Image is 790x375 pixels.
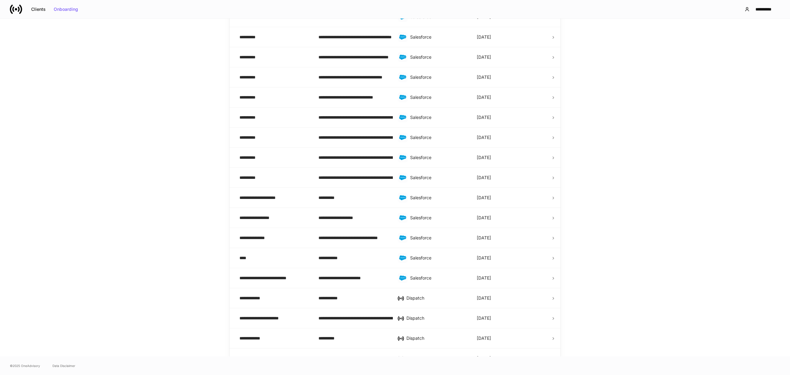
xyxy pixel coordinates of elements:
[410,114,467,120] div: Salesforce
[410,94,467,100] div: Salesforce
[410,74,467,80] div: Salesforce
[406,335,467,341] div: Dispatch
[477,255,491,261] p: [DATE]
[477,94,491,100] p: [DATE]
[406,355,467,361] div: Dispatch
[410,215,467,221] div: Salesforce
[27,4,50,14] button: Clients
[410,154,467,161] div: Salesforce
[410,275,467,281] div: Salesforce
[477,34,491,40] p: [DATE]
[10,363,40,368] span: © 2025 OneAdvisory
[477,74,491,80] p: [DATE]
[477,215,491,221] p: [DATE]
[477,175,491,181] p: [DATE]
[477,195,491,201] p: [DATE]
[477,335,491,341] p: [DATE]
[477,355,491,361] p: [DATE]
[410,54,467,60] div: Salesforce
[477,154,491,161] p: [DATE]
[410,235,467,241] div: Salesforce
[410,195,467,201] div: Salesforce
[406,315,467,321] div: Dispatch
[50,4,82,14] button: Onboarding
[54,7,78,11] div: Onboarding
[410,175,467,181] div: Salesforce
[477,295,491,301] p: [DATE]
[31,7,46,11] div: Clients
[477,315,491,321] p: [DATE]
[477,235,491,241] p: [DATE]
[410,134,467,141] div: Salesforce
[410,255,467,261] div: Salesforce
[410,34,467,40] div: Salesforce
[406,295,467,301] div: Dispatch
[52,363,75,368] a: Data Disclaimer
[477,54,491,60] p: [DATE]
[477,275,491,281] p: [DATE]
[477,114,491,120] p: [DATE]
[477,134,491,141] p: [DATE]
